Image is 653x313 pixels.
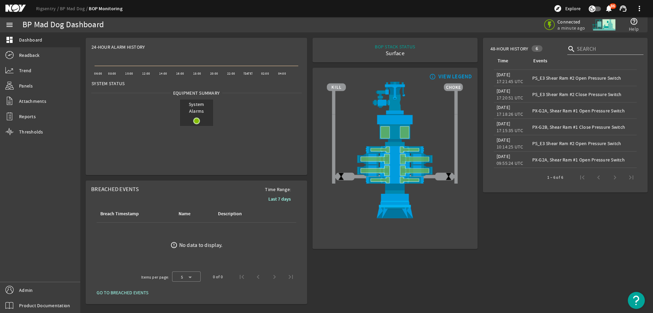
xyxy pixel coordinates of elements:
img: ShearRamOpen.png [327,165,463,176]
img: RiserAdapter.png [327,82,463,114]
div: No data to display. [179,242,223,249]
span: Thresholds [19,128,43,135]
img: UpperAnnularOpen.png [327,114,463,146]
legacy-datetime-component: [DATE] [497,104,510,110]
div: Description [218,210,242,218]
mat-icon: info_outline [428,74,436,79]
a: BOP Monitoring [89,5,122,12]
span: Breached Events [91,186,139,193]
text: 14:00 [159,72,167,76]
legacy-datetime-component: 09:55:24 UTC [497,160,523,166]
mat-icon: help_outline [630,17,638,26]
mat-icon: notifications [605,4,613,13]
div: Items per page: [141,274,169,281]
input: Search [577,45,638,53]
legacy-datetime-component: 17:15:35 UTC [497,127,523,134]
div: BOP STACK STATUS [375,43,415,50]
div: Breach Timestamp [99,210,169,218]
span: 48-Hour History [490,45,529,52]
img: ValveClose.png [445,172,453,181]
div: Breach Timestamp [100,210,139,218]
text: 16:00 [176,72,184,76]
button: Last 7 days [263,193,296,205]
span: Reports [19,113,36,120]
img: PipeRamOpen.png [327,146,463,153]
img: WellheadConnector.png [327,184,463,218]
span: Product Documentation [19,302,70,309]
div: Surface [375,50,415,57]
legacy-datetime-component: [DATE] [497,88,510,94]
div: 1 – 6 of 6 [547,174,563,181]
i: search [567,45,575,53]
legacy-datetime-component: 17:21:45 UTC [497,78,523,84]
img: PipeRamOpen.png [327,176,463,184]
a: BP Mad Dog [60,5,89,12]
span: Help [629,26,639,32]
span: 24-Hour Alarm History [91,44,145,50]
span: Trend [19,67,31,74]
div: Events [532,57,631,65]
mat-icon: support_agent [619,4,627,13]
div: Time [498,57,508,65]
div: Name [178,210,209,218]
legacy-datetime-component: [DATE] [497,72,510,78]
text: 22:00 [227,72,235,76]
img: ShearRamOpen.png [327,153,463,165]
div: Name [179,210,190,218]
legacy-datetime-component: 10:14:25 UTC [497,144,523,150]
span: Attachments [19,98,46,105]
mat-icon: dashboard [5,36,14,44]
div: PX-G2A, Shear Ram #1 Open Pressure Switch [532,107,634,114]
text: 10:00 [125,72,133,76]
img: TransparentStackSlice.png [330,129,338,139]
span: Connected [557,19,586,25]
div: 6 [532,45,542,52]
mat-icon: menu [5,21,14,29]
div: PX-G2A, Shear Ram #1 Open Pressure Switch [532,156,634,163]
span: Equipment Summary [171,90,222,96]
span: a minute ago [557,25,586,31]
button: GO TO BREACHED EVENTS [91,286,154,299]
legacy-datetime-component: 17:20:51 UTC [497,95,523,101]
span: Explore [565,5,581,12]
div: 0 of 0 [213,273,223,280]
img: ValveClose.png [337,172,345,181]
legacy-datetime-component: [DATE] [497,121,510,127]
text: 02:00 [261,72,269,76]
div: Events [533,57,547,65]
img: Skid.svg [591,12,617,37]
text: 18:00 [193,72,201,76]
b: Last 7 days [268,196,291,202]
div: BP Mad Dog Dashboard [22,21,104,28]
div: PS_E3 Shear Ram #2 Close Pressure Switch [532,91,634,98]
text: 20:00 [210,72,218,76]
a: Rigsentry [36,5,60,12]
text: 04:00 [278,72,286,76]
span: System Alarms [180,99,213,116]
span: Dashboard [19,36,42,43]
span: GO TO BREACHED EVENTS [97,289,148,296]
legacy-datetime-component: [DATE] [497,153,510,159]
text: 08:00 [108,72,116,76]
mat-icon: explore [554,4,562,13]
text: 06:00 [94,72,102,76]
span: Panels [19,82,33,89]
button: Explore [551,3,583,14]
span: System Status [91,80,124,87]
div: Time [497,57,524,65]
mat-icon: error_outline [170,241,178,249]
img: TransparentStackSlice.png [452,129,460,139]
button: more_vert [631,0,648,17]
legacy-datetime-component: [DATE] [497,137,510,143]
div: PS_E3 Shear Ram #2 Open Pressure Switch [532,75,634,81]
span: Readback [19,52,39,59]
span: Time Range: [259,186,296,193]
div: PS_E3 Shear Ram #2 Open Pressure Switch [532,140,634,147]
div: Description [217,210,266,218]
text: 12:00 [142,72,150,76]
text: [DATE] [244,72,253,76]
div: VIEW LEGEND [438,73,472,80]
span: Admin [19,287,33,294]
button: Open Resource Center [628,292,645,309]
legacy-datetime-component: 17:18:26 UTC [497,111,523,117]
